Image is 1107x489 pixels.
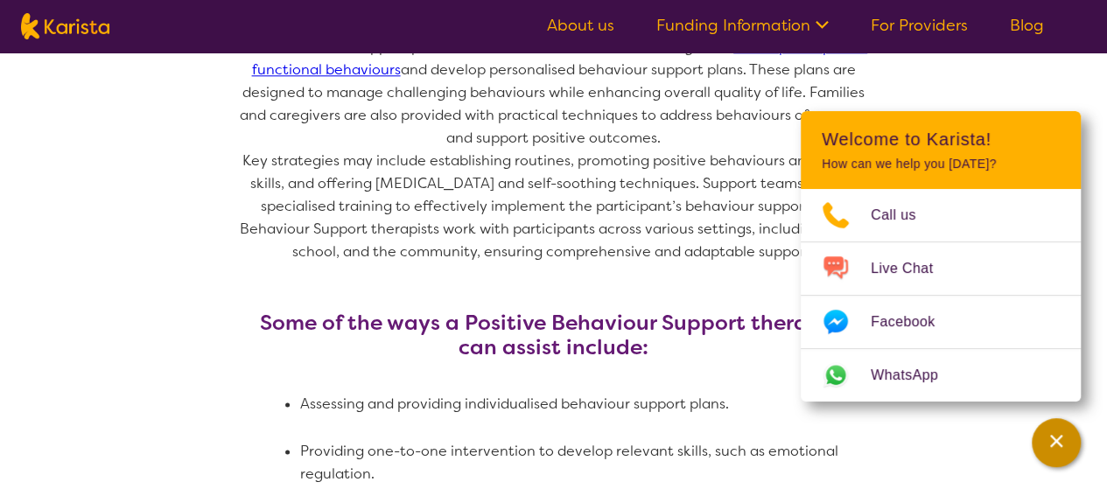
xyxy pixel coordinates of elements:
a: Funding Information [656,15,829,36]
a: About us [547,15,614,36]
span: WhatsApp [871,362,959,388]
p: How can we help you [DATE]? [822,157,1060,171]
button: Channel Menu [1032,418,1081,467]
a: For Providers [871,15,968,36]
li: Assessing and providing individualised behaviour support plans. [300,393,867,416]
li: Providing one-to-one intervention to develop relevant skills, such as emotional regulation. [300,440,867,486]
p: Behaviour Support therapists work with participants across various settings, including home, scho... [239,218,869,263]
h3: Some of the ways a Positive Behaviour Support therapist can assist include: [239,311,869,360]
span: Call us [871,202,937,228]
a: Blog [1010,15,1044,36]
span: Live Chat [871,255,954,282]
a: Web link opens in a new tab. [801,349,1081,402]
p: Key strategies may include establishing routines, promoting positive behaviours and coping skills... [239,150,869,218]
img: Karista logo [21,13,109,39]
ul: Choose channel [801,189,1081,402]
span: Facebook [871,309,956,335]
p: NDIS Behaviour Support practitioners use evidence-based strategies to and develop personalised be... [239,36,869,150]
div: Channel Menu [801,111,1081,402]
h2: Welcome to Karista! [822,129,1060,150]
